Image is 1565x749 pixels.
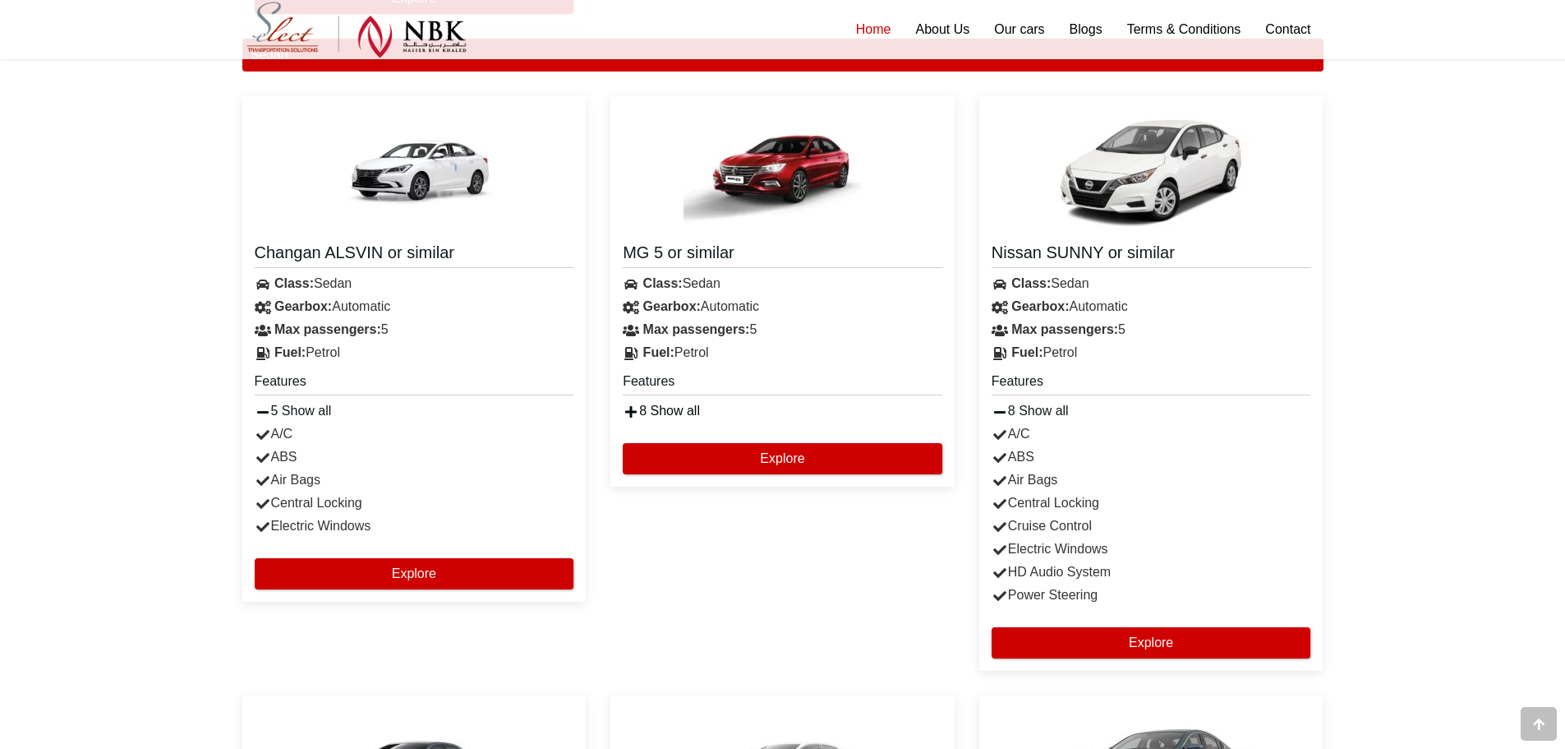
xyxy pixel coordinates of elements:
strong: Max passengers: [1011,322,1118,336]
strong: Class: [1011,276,1051,290]
div: Sedan [242,272,587,295]
div: Air Bags [242,469,587,492]
div: Central Locking [242,492,587,515]
div: Air Bags [979,469,1323,492]
div: Sedan [979,272,1323,295]
div: Sedan [610,272,955,295]
button: Explore [623,443,942,474]
div: A/C [979,423,1323,446]
div: Petrol [242,341,587,364]
strong: Gearbox: [1011,299,1069,313]
button: Explore [255,558,574,589]
strong: Fuel: [1011,345,1043,359]
div: Petrol [610,341,955,364]
a: 8 Show all [623,404,700,418]
strong: Fuel: [274,345,306,359]
strong: Gearbox: [274,299,332,313]
div: Electric Windows [979,538,1323,561]
strong: Max passengers: [643,322,750,336]
div: Automatic [610,295,955,318]
div: ABS [242,446,587,469]
a: Nissan SUNNY or similar [992,242,1311,268]
div: Go to top [1521,707,1557,741]
div: Central Locking [979,492,1323,515]
strong: Class: [274,276,314,290]
img: Select Rent a Car [246,2,467,58]
div: A/C [242,423,587,446]
a: MG 5 or similar [623,242,942,268]
strong: Max passengers: [274,322,381,336]
h5: Features [623,372,942,395]
h5: Features [255,372,574,395]
div: 5 [979,318,1323,341]
a: 5 Show all [255,404,332,418]
div: Power Steering [979,584,1323,607]
div: Petrol [979,341,1323,364]
strong: Fuel: [643,345,674,359]
img: Nissan SUNNY or similar [1052,109,1250,232]
div: Electric Windows [242,515,587,538]
div: Automatic [979,295,1323,318]
div: HD Audio System [979,561,1323,584]
div: Cruise Control [979,515,1323,538]
strong: Class: [643,276,683,290]
a: Changan ALSVIN or similar [255,242,574,268]
button: Explore [992,627,1311,659]
div: 5 [610,318,955,341]
img: Changan ALSVIN or similar [315,109,513,232]
div: 5 [242,318,587,341]
img: MG 5 or similar [684,109,881,232]
a: 8 Show all [992,404,1069,418]
strong: Gearbox: [643,299,701,313]
div: Automatic [242,295,587,318]
h5: Features [992,372,1311,395]
div: ABS [979,446,1323,469]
